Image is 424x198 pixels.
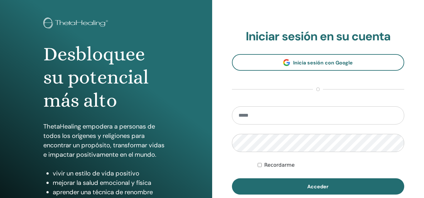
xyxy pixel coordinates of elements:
div: Mantenerme autenticado indefinidamente o hasta cerrar la sesión manualmente [258,161,404,169]
button: Acceder [232,178,405,195]
li: mejorar la salud emocional y física [53,178,169,187]
h1: Desbloquee su potencial más alto [43,43,169,112]
span: o [313,86,323,93]
li: vivir un estilo de vida positivo [53,169,169,178]
span: Inicia sesión con Google [293,59,353,66]
a: Inicia sesión con Google [232,54,405,71]
label: Recordarme [264,161,295,169]
p: ThetaHealing empodera a personas de todos los orígenes y religiones para encontrar un propósito, ... [43,122,169,159]
h2: Iniciar sesión en su cuenta [232,29,405,44]
span: Acceder [307,183,329,190]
